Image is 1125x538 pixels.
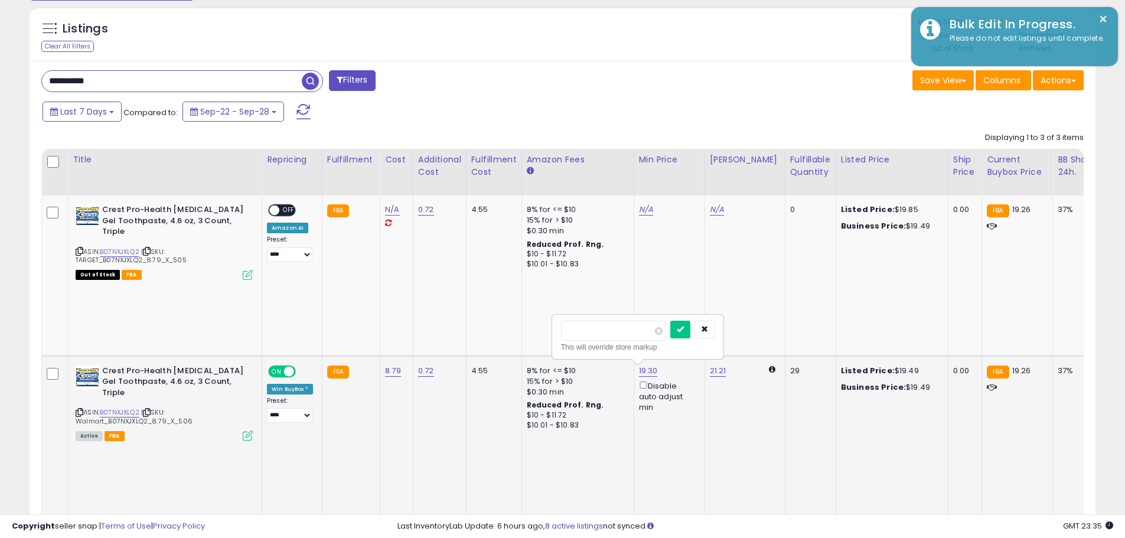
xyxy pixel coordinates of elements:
a: 8.79 [385,365,401,377]
strong: Copyright [12,520,55,532]
b: Business Price: [841,220,906,231]
div: $19.49 [841,382,939,393]
a: Privacy Policy [153,520,205,532]
a: N/A [385,204,399,216]
div: 8% for <= $10 [527,366,625,376]
span: | SKU: TARGET_B07NXJXLQ2_8.79_X_505 [76,247,187,265]
div: $0.30 min [527,226,625,236]
a: 0.72 [418,365,434,377]
div: $10 - $11.72 [527,410,625,420]
div: 4.55 [471,366,513,376]
b: Business Price: [841,382,906,393]
div: Title [73,154,257,166]
div: This will override store markup [561,341,715,353]
span: 19.26 [1012,204,1031,215]
button: Actions [1033,70,1084,90]
a: Terms of Use [101,520,151,532]
span: FBA [105,431,125,441]
a: B07NXJXLQ2 [100,407,139,418]
span: | SKU: Walmart_B07NXJXLQ2_8.79_X_506 [76,407,193,425]
div: 37% [1058,204,1097,215]
span: Last 7 Days [60,106,107,118]
div: Win BuyBox * [267,384,313,394]
div: $10.01 - $10.83 [527,420,625,431]
button: Filters [329,70,375,91]
div: Fulfillable Quantity [790,154,831,178]
div: seller snap | | [12,521,205,532]
span: All listings that are currently out of stock and unavailable for purchase on Amazon [76,270,120,280]
div: $10 - $11.72 [527,249,625,259]
img: 51nOqy7bESS._SL40_.jpg [76,366,99,389]
div: Listed Price [841,154,943,166]
div: 4.55 [471,204,513,215]
span: ON [269,366,284,376]
b: Reduced Prof. Rng. [527,400,604,410]
div: Amazon AI [267,223,308,233]
span: 2025-10-6 23:35 GMT [1063,520,1113,532]
div: Amazon Fees [527,154,629,166]
div: 0.00 [953,366,973,376]
small: Amazon Fees. [527,166,534,177]
div: Repricing [267,154,317,166]
div: Bulk Edit In Progress. [941,16,1109,33]
span: FBA [122,270,142,280]
div: ASIN: [76,366,253,440]
div: $19.49 [841,366,939,376]
div: 15% for > $10 [527,215,625,226]
b: Reduced Prof. Rng. [527,239,604,249]
a: 8 active listings [545,520,603,532]
span: Compared to: [123,107,178,118]
div: 0 [790,204,827,215]
a: 19.30 [639,365,658,377]
div: 0.00 [953,204,973,215]
div: Min Price [639,154,700,166]
b: Listed Price: [841,365,895,376]
img: 51nOqy7bESS._SL40_.jpg [76,204,99,228]
div: Current Buybox Price [987,154,1048,178]
div: 8% for <= $10 [527,204,625,215]
span: All listings currently available for purchase on Amazon [76,431,103,441]
div: 15% for > $10 [527,376,625,387]
span: OFF [294,366,313,376]
small: FBA [987,366,1009,379]
div: Ship Price [953,154,977,178]
a: 21.21 [710,365,726,377]
div: $0.30 min [527,387,625,397]
button: Last 7 Days [43,102,122,122]
b: Listed Price: [841,204,895,215]
span: OFF [279,206,298,216]
span: 19.26 [1012,365,1031,376]
a: B07NXJXLQ2 [100,247,139,257]
div: [PERSON_NAME] [710,154,780,166]
div: Displaying 1 to 3 of 3 items [985,132,1084,144]
small: FBA [987,204,1009,217]
a: 0.72 [418,204,434,216]
button: Sep-22 - Sep-28 [182,102,284,122]
div: Disable auto adjust min [639,379,696,413]
div: 37% [1058,366,1097,376]
div: Fulfillment Cost [471,154,517,178]
div: Additional Cost [418,154,461,178]
button: × [1098,12,1108,27]
button: Columns [976,70,1031,90]
h5: Listings [63,21,108,37]
button: Save View [912,70,974,90]
div: Last InventoryLab Update: 6 hours ago, not synced. [397,521,1113,532]
div: Fulfillment [327,154,375,166]
div: $10.01 - $10.83 [527,259,625,269]
small: FBA [327,204,349,217]
span: Sep-22 - Sep-28 [200,106,269,118]
div: Preset: [267,236,313,262]
div: $19.85 [841,204,939,215]
div: BB Share 24h. [1058,154,1101,178]
div: ASIN: [76,204,253,279]
div: Please do not edit listings until complete. [941,33,1109,44]
a: N/A [710,204,724,216]
div: $19.49 [841,221,939,231]
a: N/A [639,204,653,216]
small: FBA [327,366,349,379]
div: 29 [790,366,827,376]
b: Crest Pro-Health [MEDICAL_DATA] Gel Toothpaste, 4.6 oz, 3 Count, Triple [102,204,246,240]
div: Cost [385,154,408,166]
b: Crest Pro-Health [MEDICAL_DATA] Gel Toothpaste, 4.6 oz, 3 Count, Triple [102,366,246,402]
